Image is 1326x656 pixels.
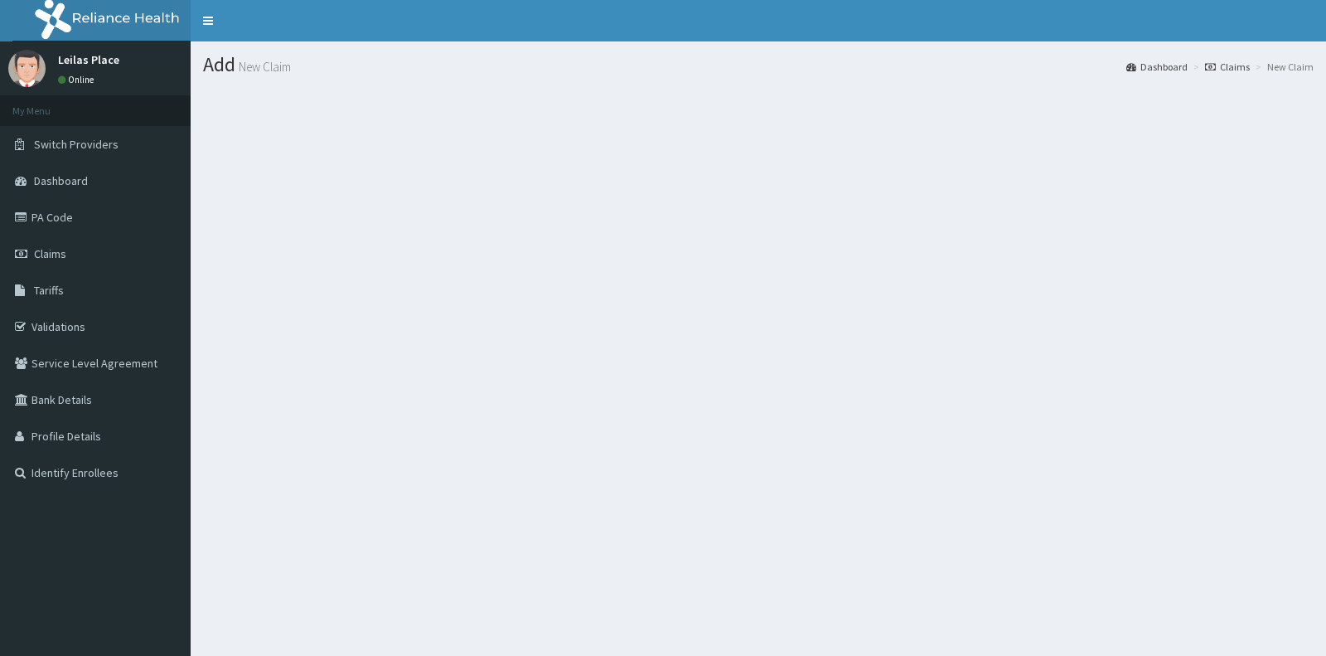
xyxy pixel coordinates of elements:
h1: Add [203,54,1314,75]
img: User Image [8,50,46,87]
a: Online [58,74,98,85]
li: New Claim [1251,60,1314,74]
a: Claims [1205,60,1250,74]
span: Claims [34,246,66,261]
p: Leilas Place [58,54,119,66]
span: Dashboard [34,173,88,188]
span: Switch Providers [34,137,119,152]
a: Dashboard [1126,60,1188,74]
span: Tariffs [34,283,64,298]
small: New Claim [235,61,291,73]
